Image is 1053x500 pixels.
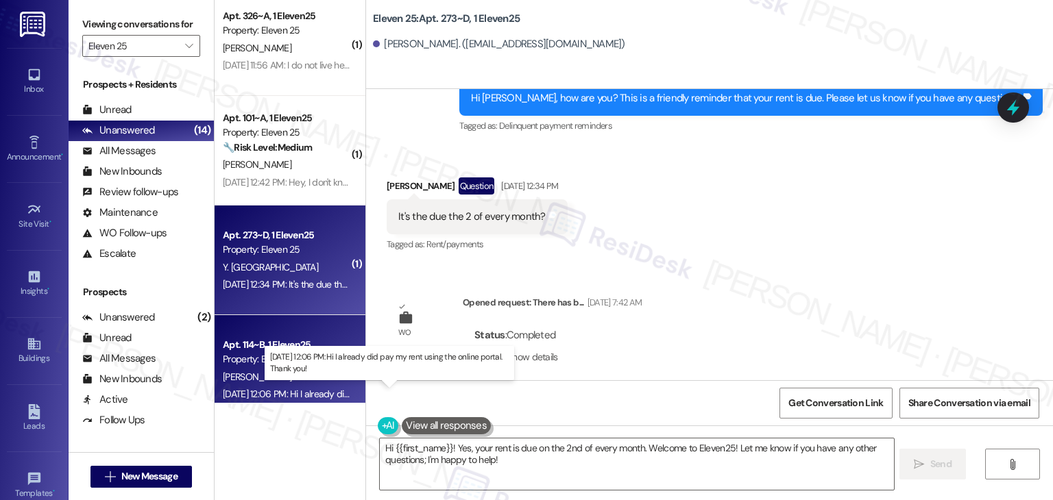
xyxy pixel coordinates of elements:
[499,120,612,132] span: Delinquent payment reminders
[223,388,537,400] div: [DATE] 12:06 PM: Hi I already did pay my rent using the online portal. Thank you!
[61,150,63,160] span: •
[474,328,505,342] b: Status
[223,125,350,140] div: Property: Eleven 25
[7,63,62,100] a: Inbox
[185,40,193,51] i: 
[82,185,178,199] div: Review follow-ups
[82,205,158,220] div: Maintenance
[82,372,162,386] div: New Inbounds
[899,449,966,479] button: Send
[105,471,115,482] i: 
[223,261,318,273] span: Y. [GEOGRAPHIC_DATA]
[930,457,952,471] span: Send
[82,164,162,179] div: New Inbounds
[373,12,520,26] b: Eleven 25: Apt. 273~D, 1 Eleven25
[82,247,136,261] div: Escalate
[426,238,484,250] span: Rent/payments
[82,103,132,117] div: Unread
[584,295,642,310] div: [DATE] 7:42 AM
[49,217,51,227] span: •
[82,123,155,138] div: Unanswered
[20,12,48,37] img: ResiDesk Logo
[7,400,62,437] a: Leads
[194,307,214,328] div: (2)
[82,413,145,427] div: Follow Ups
[223,228,350,242] div: Apt. 273~D, 1 Eleven25
[223,371,291,383] span: [PERSON_NAME]
[459,116,1043,136] div: Tagged as:
[69,451,214,465] div: Residents
[223,42,291,54] span: [PERSON_NAME]
[223,111,350,125] div: Apt. 101~A, 1 Eleven25
[908,396,1030,410] span: Share Conversation via email
[88,35,178,57] input: All communities
[7,265,62,302] a: Insights •
[82,310,155,325] div: Unanswered
[69,77,214,92] div: Prospects + Residents
[82,351,156,366] div: All Messages
[7,332,62,369] a: Buildings
[1007,459,1017,470] i: 
[223,158,291,171] span: [PERSON_NAME]
[270,351,509,375] p: [DATE] 12:06 PM: Hi I already did pay my rent using the online portal. Thank you!
[90,466,192,488] button: New Message
[380,438,893,490] textarea: Hi {{first_name}}! Yes, your rent is due on the 2nd of every month. Welcome to Eleven25! Let me k...
[507,350,558,364] label: Show details
[459,177,495,195] div: Question
[914,459,924,470] i: 
[398,210,546,224] div: It's the due the 2 of every month?
[223,242,350,257] div: Property: Eleven 25
[779,388,892,418] button: Get Conversation Link
[223,9,350,23] div: Apt. 326~A, 1 Eleven25
[7,198,62,235] a: Site Visit •
[899,388,1039,418] button: Share Conversation via email
[47,284,49,294] span: •
[223,176,638,188] div: [DATE] 12:42 PM: Hey, I don't know if this was a general text message, but my rent is paid up to ...
[223,59,441,71] div: [DATE] 11:56 AM: I do not live here anymore. Please stop.
[498,179,558,193] div: [DATE] 12:34 PM
[474,325,564,346] div: : Completed
[82,14,200,35] label: Viewing conversations for
[463,295,642,314] div: Opened request: There has b...
[82,392,128,407] div: Active
[82,144,156,158] div: All Messages
[223,278,421,290] div: [DATE] 12:34 PM: It's the due the 2 of every month?
[53,486,55,496] span: •
[471,91,1021,105] div: Hi [PERSON_NAME], how are you? This is a friendly reminder that your rent is due. Please let us k...
[82,331,132,345] div: Unread
[121,469,178,484] span: New Message
[191,120,214,141] div: (14)
[223,23,350,38] div: Property: Eleven 25
[788,396,883,410] span: Get Conversation Link
[373,37,625,51] div: [PERSON_NAME]. ([EMAIL_ADDRESS][DOMAIN_NAME])
[223,141,312,153] strong: 🔧 Risk Level: Medium
[82,226,167,240] div: WO Follow-ups
[398,325,411,340] div: WO
[223,352,350,366] div: Property: Eleven 25
[387,177,568,199] div: [PERSON_NAME]
[69,285,214,299] div: Prospects
[387,234,568,254] div: Tagged as:
[223,338,350,352] div: Apt. 114~B, 1 Eleven25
